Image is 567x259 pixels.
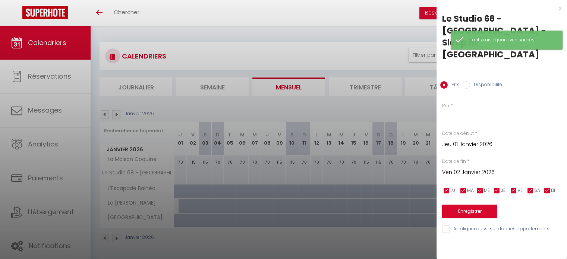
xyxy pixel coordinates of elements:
[470,81,502,89] label: Disponibilité
[517,187,523,194] span: VE
[450,187,455,194] span: LU
[501,187,505,194] span: JE
[442,130,474,137] label: Date de début
[484,187,490,194] span: ME
[448,81,459,89] label: Prix
[534,187,540,194] span: SA
[442,13,561,60] div: Le Studio 68 - [GEOGRAPHIC_DATA] - Sleep in [GEOGRAPHIC_DATA]
[437,4,561,13] div: x
[442,205,497,218] button: Enregistrer
[467,187,474,194] span: MA
[551,187,555,194] span: DI
[442,158,466,165] label: Date de fin
[442,102,450,110] label: Prix
[470,37,555,44] div: Tarifs mis à jour avec succès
